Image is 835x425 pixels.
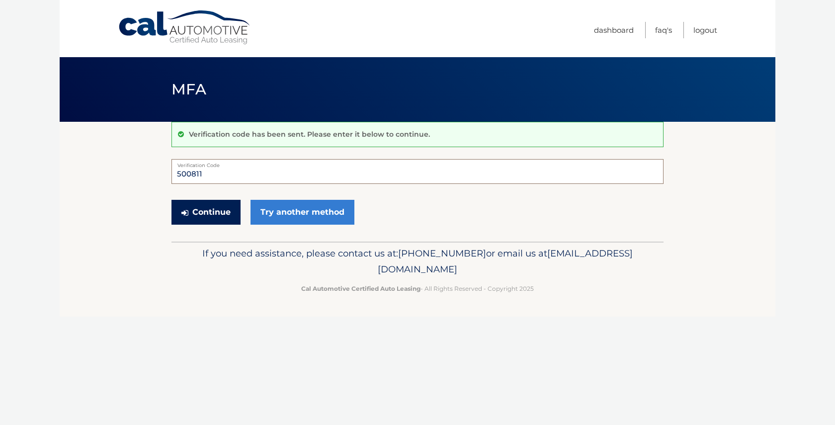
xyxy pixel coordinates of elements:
p: Verification code has been sent. Please enter it below to continue. [189,130,430,139]
button: Continue [171,200,241,225]
span: MFA [171,80,206,98]
a: Try another method [250,200,354,225]
a: Dashboard [594,22,634,38]
a: Logout [693,22,717,38]
p: If you need assistance, please contact us at: or email us at [178,246,657,277]
p: - All Rights Reserved - Copyright 2025 [178,283,657,294]
span: [PHONE_NUMBER] [398,248,486,259]
span: [EMAIL_ADDRESS][DOMAIN_NAME] [378,248,633,275]
strong: Cal Automotive Certified Auto Leasing [301,285,420,292]
a: Cal Automotive [118,10,252,45]
label: Verification Code [171,159,664,167]
a: FAQ's [655,22,672,38]
input: Verification Code [171,159,664,184]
